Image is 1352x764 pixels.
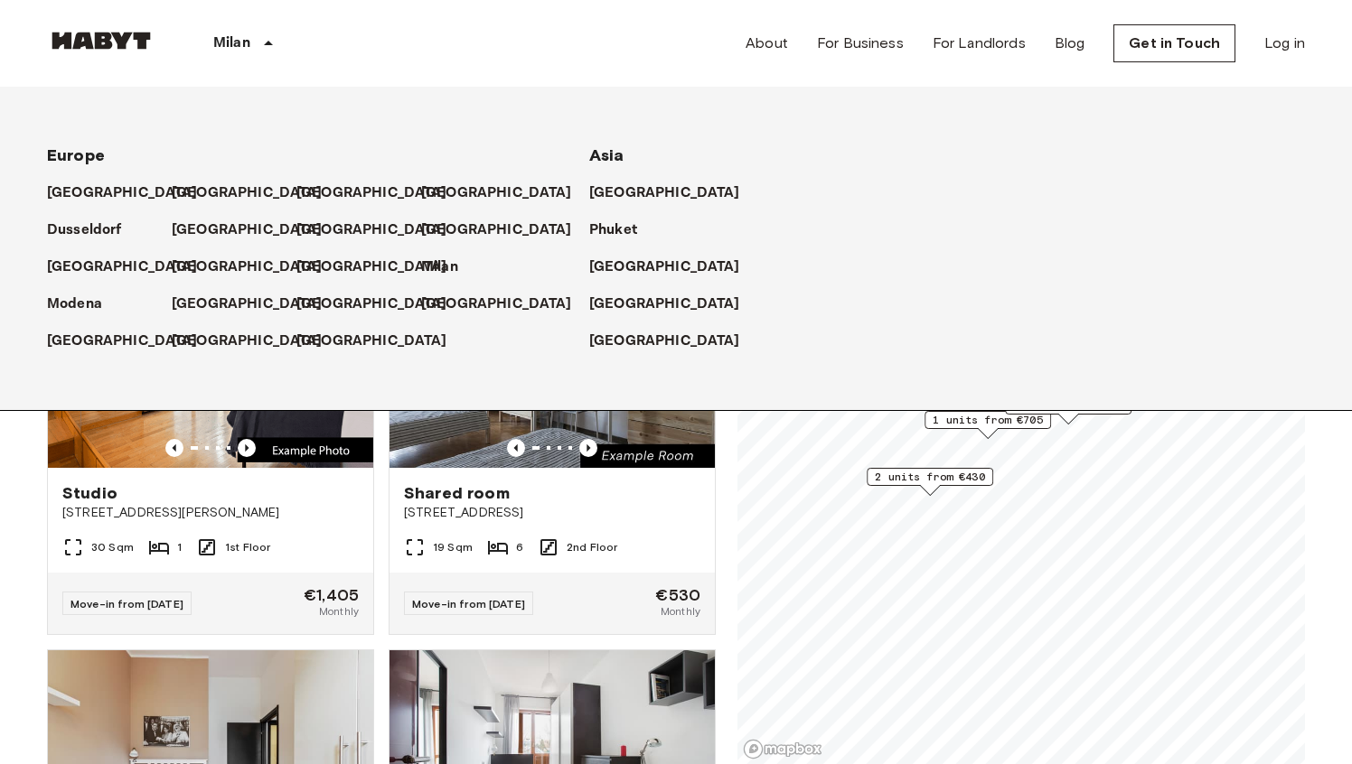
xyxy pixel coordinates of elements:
a: [GEOGRAPHIC_DATA] [296,182,465,204]
a: Mapbox logo [743,739,822,759]
p: [GEOGRAPHIC_DATA] [296,219,447,241]
a: [GEOGRAPHIC_DATA] [589,256,758,278]
p: [GEOGRAPHIC_DATA] [589,293,740,315]
div: Map marker [925,411,1051,439]
button: Previous image [165,439,183,457]
span: 1 [177,539,182,555]
button: Previous image [507,439,525,457]
a: Modena [47,293,120,315]
span: 2 units from €430 [875,469,985,485]
p: [GEOGRAPHIC_DATA] [296,256,447,278]
span: Monthly [319,603,359,620]
a: [GEOGRAPHIC_DATA] [589,331,758,352]
p: [GEOGRAPHIC_DATA] [589,256,740,278]
a: Log in [1264,33,1305,54]
a: [GEOGRAPHIC_DATA] [296,219,465,241]
p: [GEOGRAPHIC_DATA] [421,182,572,204]
a: [GEOGRAPHIC_DATA] [47,182,216,204]
p: [GEOGRAPHIC_DATA] [421,219,572,241]
a: [GEOGRAPHIC_DATA] [47,256,216,278]
span: 30 Sqm [91,539,134,555]
p: [GEOGRAPHIC_DATA] [421,293,572,315]
a: [GEOGRAPHIC_DATA] [421,293,590,315]
span: €530 [655,587,700,603]
a: [GEOGRAPHIC_DATA] [172,293,341,315]
p: [GEOGRAPHIC_DATA] [47,256,198,278]
a: [GEOGRAPHIC_DATA] [421,182,590,204]
p: [GEOGRAPHIC_DATA] [296,182,447,204]
span: Europe [47,145,105,165]
span: [STREET_ADDRESS][PERSON_NAME] [62,504,359,522]
a: [GEOGRAPHIC_DATA] [296,293,465,315]
a: [GEOGRAPHIC_DATA] [47,331,216,352]
a: Dusseldorf [47,219,140,241]
span: Studio [62,482,117,504]
p: [GEOGRAPHIC_DATA] [296,331,447,352]
p: [GEOGRAPHIC_DATA] [172,219,323,241]
span: 1 units from €705 [933,412,1043,428]
a: For Landlords [933,33,1026,54]
div: Map marker [867,468,993,496]
p: [GEOGRAPHIC_DATA] [589,182,740,204]
span: Monthly [661,603,700,620]
a: [GEOGRAPHIC_DATA] [589,293,758,315]
span: 2nd Floor [567,539,617,555]
a: [GEOGRAPHIC_DATA] [172,256,341,278]
span: 6 [516,539,523,555]
a: [GEOGRAPHIC_DATA] [172,219,341,241]
a: [GEOGRAPHIC_DATA] [421,219,590,241]
p: Dusseldorf [47,219,122,241]
span: Asia [589,145,624,165]
a: Milan [421,256,476,278]
p: [GEOGRAPHIC_DATA] [47,331,198,352]
a: Get in Touch [1113,24,1235,62]
span: 1st Floor [225,539,270,555]
p: [GEOGRAPHIC_DATA] [172,331,323,352]
p: [GEOGRAPHIC_DATA] [172,182,323,204]
p: [GEOGRAPHIC_DATA] [172,256,323,278]
p: Phuket [589,219,637,241]
p: Milan [213,33,250,54]
span: Move-in from [DATE] [412,597,525,610]
p: [GEOGRAPHIC_DATA] [47,182,198,204]
p: [GEOGRAPHIC_DATA] [589,331,740,352]
p: Milan [421,256,458,278]
img: Habyt [47,32,155,50]
button: Previous image [238,439,256,457]
a: [GEOGRAPHIC_DATA] [172,182,341,204]
span: [STREET_ADDRESS] [404,504,700,522]
a: For Business [817,33,904,54]
a: [GEOGRAPHIC_DATA] [296,256,465,278]
a: [GEOGRAPHIC_DATA] [296,331,465,352]
a: [GEOGRAPHIC_DATA] [172,331,341,352]
button: Previous image [579,439,597,457]
a: About [746,33,788,54]
p: Modena [47,293,102,315]
span: Move-in from [DATE] [70,597,183,610]
p: [GEOGRAPHIC_DATA] [172,293,323,315]
p: [GEOGRAPHIC_DATA] [296,293,447,315]
a: [GEOGRAPHIC_DATA] [589,182,758,204]
a: Marketing picture of unit IT-14-029-003-04HPrevious imagePrevious imageShared room[STREET_ADDRESS... [389,250,716,635]
a: Marketing picture of unit IT-14-001-002-01HPrevious imagePrevious imageStudio[STREET_ADDRESS][PER... [47,250,374,635]
a: Phuket [589,219,655,241]
span: 19 Sqm [433,539,473,555]
a: Blog [1055,33,1085,54]
span: Shared room [404,482,510,504]
span: €1,405 [304,587,359,603]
